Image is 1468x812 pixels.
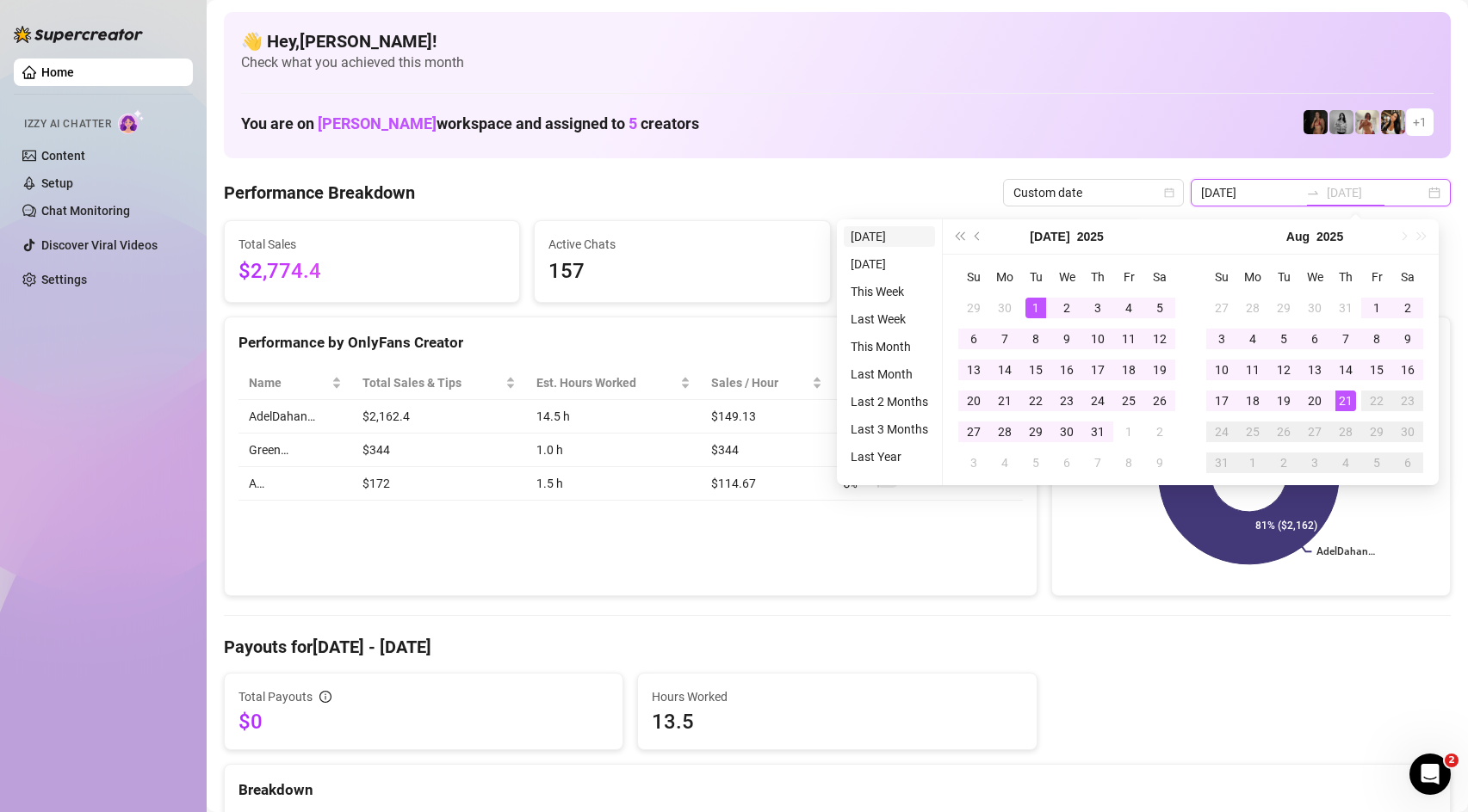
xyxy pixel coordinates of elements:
[994,452,1015,473] div: 4
[526,434,701,467] td: 1.0 h
[1361,416,1392,447] td: 2025-08-29
[1242,452,1263,473] div: 1
[711,373,809,392] span: Sales / Hour
[1330,447,1361,478] td: 2025-09-04
[1397,360,1418,380] div: 16
[1392,261,1423,292] th: Sa
[1397,452,1418,473] div: 6
[536,373,677,392] div: Est. Hours Worked
[969,219,988,254] button: Previous month (PageUp)
[1268,385,1299,416] td: 2025-08-19
[1020,323,1051,354] td: 2025-07-08
[1144,447,1175,478] td: 2025-08-09
[1077,219,1104,254] button: Choose a year
[1445,754,1459,767] span: 2
[241,114,699,133] h1: You are on workspace and assigned to creators
[118,109,145,134] img: AI Chatter
[963,421,984,442] div: 27
[1330,261,1361,292] th: Th
[1242,298,1263,318] div: 28
[1206,385,1237,416] td: 2025-08-17
[652,687,1022,706] span: Hours Worked
[1082,261,1113,292] th: Th
[701,400,833,434] td: $149.13
[238,708,609,735] span: $0
[1206,354,1237,385] td: 2025-08-10
[1211,360,1232,380] div: 10
[1056,298,1077,318] div: 2
[1392,292,1423,323] td: 2025-08-02
[1082,447,1113,478] td: 2025-08-07
[1051,385,1082,416] td: 2025-07-23
[1304,391,1325,411] div: 20
[1113,416,1144,447] td: 2025-08-01
[352,467,526,501] td: $172
[1020,385,1051,416] td: 2025-07-22
[1087,391,1108,411] div: 24
[958,261,989,292] th: Su
[1087,329,1108,349] div: 10
[1211,391,1232,411] div: 17
[844,391,935,412] li: Last 2 Months
[1304,421,1325,442] div: 27
[1149,391,1170,411] div: 26
[1392,323,1423,354] td: 2025-08-09
[844,336,935,357] li: This Month
[963,329,984,349] div: 6
[1051,354,1082,385] td: 2025-07-16
[1211,421,1232,442] div: 24
[652,708,1022,735] span: 13.5
[1299,385,1330,416] td: 2025-08-20
[1025,452,1046,473] div: 5
[1381,110,1405,134] img: AdelDahan
[1149,329,1170,349] div: 12
[1237,354,1268,385] td: 2025-08-11
[1087,452,1108,473] div: 7
[1113,323,1144,354] td: 2025-07-11
[352,400,526,434] td: $2,162.4
[238,235,505,254] span: Total Sales
[1206,416,1237,447] td: 2025-08-24
[1273,391,1294,411] div: 19
[1299,292,1330,323] td: 2025-07-30
[1329,110,1353,134] img: A
[1361,292,1392,323] td: 2025-08-01
[1020,292,1051,323] td: 2025-07-01
[249,373,328,392] span: Name
[1237,385,1268,416] td: 2025-08-18
[1299,323,1330,354] td: 2025-08-06
[1355,110,1379,134] img: Green
[1366,452,1387,473] div: 5
[1304,110,1328,134] img: the_bohema
[1144,261,1175,292] th: Sa
[1087,360,1108,380] div: 17
[1118,298,1139,318] div: 4
[1392,416,1423,447] td: 2025-08-30
[1361,385,1392,416] td: 2025-08-22
[1206,323,1237,354] td: 2025-08-03
[1335,452,1356,473] div: 4
[1118,421,1139,442] div: 1
[41,149,85,163] a: Content
[844,309,935,329] li: Last Week
[1330,354,1361,385] td: 2025-08-14
[1273,360,1294,380] div: 12
[1051,323,1082,354] td: 2025-07-09
[1051,261,1082,292] th: We
[1082,323,1113,354] td: 2025-07-10
[1330,385,1361,416] td: 2025-08-21
[1397,298,1418,318] div: 2
[41,273,87,286] a: Settings
[1082,354,1113,385] td: 2025-07-17
[41,204,130,218] a: Chat Monitoring
[238,778,1436,802] div: Breakdown
[1164,188,1174,198] span: calendar
[1330,416,1361,447] td: 2025-08-28
[238,687,313,706] span: Total Payouts
[1237,292,1268,323] td: 2025-07-28
[994,329,1015,349] div: 7
[1118,391,1139,411] div: 25
[1366,360,1387,380] div: 15
[1330,292,1361,323] td: 2025-07-31
[1397,329,1418,349] div: 9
